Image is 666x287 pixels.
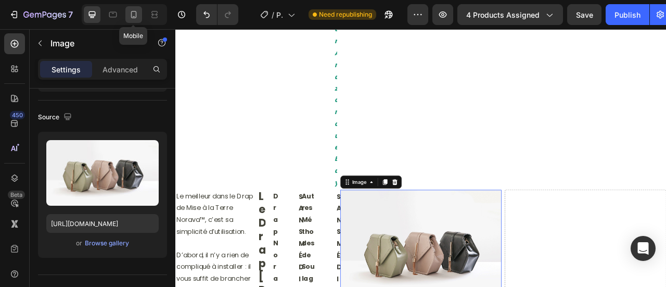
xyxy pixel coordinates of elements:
button: Save [567,4,601,25]
div: Open Intercom Messenger [631,236,656,261]
span: 4 products assigned [466,9,540,20]
span: Save [576,10,593,19]
div: Source [38,110,74,124]
button: 4 products assigned [457,4,563,25]
p: Advanced [103,64,138,75]
button: Browse gallery [84,238,130,248]
span: / [272,9,274,20]
span: Product Page - [DATE] 00:42:06 [276,9,284,20]
iframe: Design area [175,29,666,287]
div: Beta [8,191,25,199]
p: Image [50,37,139,49]
span: Need republishing [319,10,372,19]
div: Browse gallery [85,239,129,248]
button: 7 [4,4,78,25]
div: Undo/Redo [196,4,238,25]
span: or [76,237,82,249]
input: https://example.com/image.jpg [46,214,159,233]
button: Publish [606,4,649,25]
div: Publish [614,9,641,20]
p: Settings [52,64,81,75]
p: Le meilleur dans le Drap de Mise à la Terre Norava™, c’est sa simplicité d’utilisation. [1,205,99,265]
p: 7 [68,8,73,21]
div: Image [223,190,245,199]
div: 450 [10,111,25,119]
img: preview-image [46,140,159,206]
